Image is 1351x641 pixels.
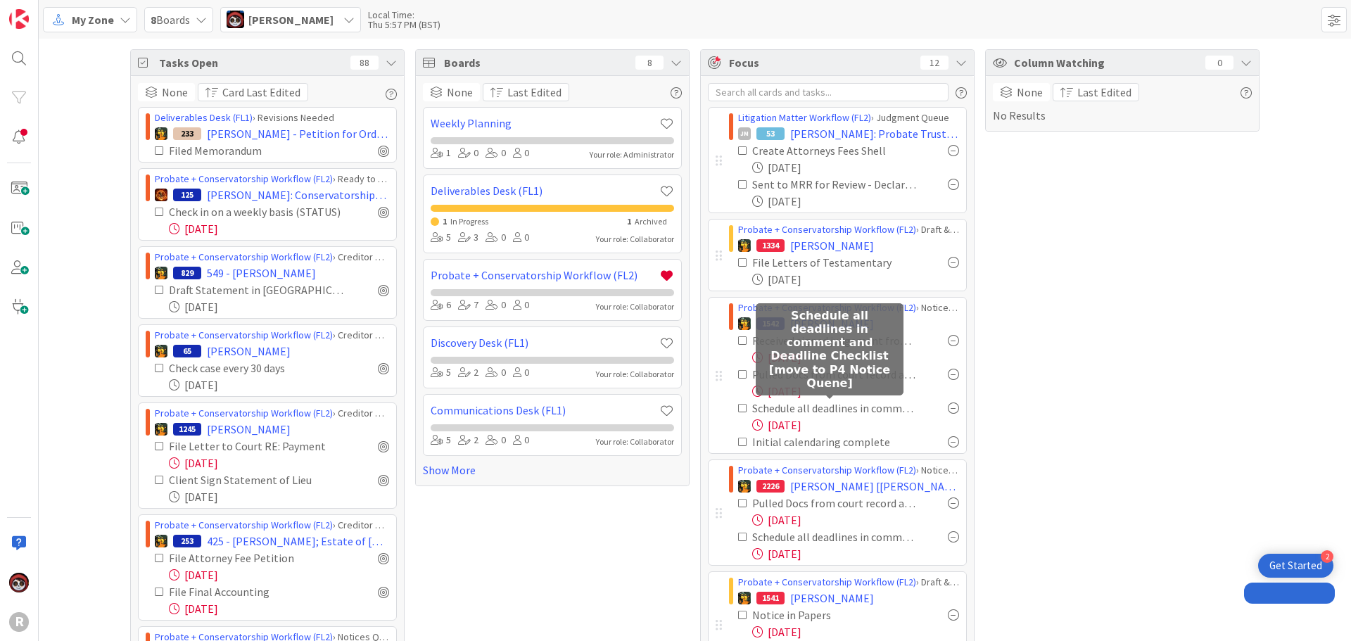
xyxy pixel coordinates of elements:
div: 829 [173,267,201,279]
div: [DATE] [169,566,389,583]
span: 1 [627,216,631,227]
div: [DATE] [752,512,959,528]
img: Visit kanbanzone.com [9,9,29,29]
img: JS [227,11,244,28]
a: Probate + Conservatorship Workflow (FL2) [155,172,333,185]
div: › Creditor Claim Waiting Period [155,328,389,343]
div: 5 [431,230,451,246]
a: Probate + Conservatorship Workflow (FL2) [738,464,916,476]
h5: Schedule all deadlines in comment and Deadline Checklist [move to P4 Notice Quene] [761,309,898,390]
div: [DATE] [752,349,959,366]
span: [PERSON_NAME] [790,237,874,254]
div: [DATE] [752,159,959,176]
img: TR [155,189,167,201]
div: 5 [431,433,451,448]
span: My Zone [72,11,114,28]
a: Probate + Conservatorship Workflow (FL2) [738,301,916,314]
div: 65 [173,345,201,357]
div: [DATE] [169,220,389,237]
div: 6 [431,298,451,313]
div: [DATE] [169,600,389,617]
span: [PERSON_NAME] [248,11,334,28]
div: 253 [173,535,201,547]
div: [DATE] [169,298,389,315]
div: Schedule all deadlines in comment and Deadline Checklist [move to P4 Notice Quene] [752,400,917,417]
span: Boards [444,54,628,71]
span: [PERSON_NAME] [207,421,291,438]
span: In Progress [450,216,488,227]
div: 0 [486,146,506,161]
div: File Letters of Testamentary [752,254,915,271]
button: Last Edited [483,83,569,101]
span: None [447,84,473,101]
div: Check in on a weekly basis (STATUS) [169,203,347,220]
a: Deliverables Desk (FL1) [431,182,659,199]
a: Probate + Conservatorship Workflow (FL2) [155,519,333,531]
span: [PERSON_NAME] - Petition for Order for Surrender of Assets [207,125,389,142]
div: [DATE] [169,455,389,471]
button: Card Last Edited [198,83,308,101]
div: › Ready to Close Matter [155,172,389,186]
img: MR [155,345,167,357]
div: › Judgment Queue [738,110,959,125]
span: [PERSON_NAME]: Probate Trust Litigation ([PERSON_NAME] as PR and Trustee Representation) [790,125,959,142]
div: [DATE] [752,383,959,400]
div: 0 [513,146,529,161]
div: 12 [920,56,949,70]
div: Open Get Started checklist, remaining modules: 2 [1258,554,1333,578]
div: Get Started [1269,559,1322,573]
div: › Revisions Needed [155,110,389,125]
div: › Notices Queue [738,463,959,478]
div: › Creditor Claim Waiting Period [155,250,389,265]
div: 233 [173,127,201,140]
div: 1334 [756,239,785,252]
span: 549 - [PERSON_NAME] [207,265,316,281]
span: Archived [635,216,667,227]
div: Filed Memorandum [169,142,314,159]
span: [PERSON_NAME] [207,343,291,360]
div: Your role: Administrator [590,148,674,161]
div: 2 [458,365,478,381]
a: Deliverables Desk (FL1) [155,111,253,124]
div: 1245 [173,423,201,436]
div: 3 [458,230,478,246]
div: [DATE] [752,271,959,288]
a: Probate + Conservatorship Workflow (FL2) [738,576,916,588]
div: Check case every 30 days [169,360,326,376]
a: Probate + Conservatorship Workflow (FL2) [431,267,659,284]
div: Client Sign Statement of Lieu [169,471,339,488]
div: [DATE] [169,488,389,505]
a: Discovery Desk (FL1) [431,334,659,351]
span: None [1017,84,1043,101]
div: › Draft & File Petition [738,222,959,237]
div: R [9,612,29,632]
div: JM [738,127,751,140]
img: MR [738,239,751,252]
button: Last Edited [1053,83,1139,101]
div: 0 [458,146,478,161]
span: None [162,84,188,101]
div: 2226 [756,480,785,493]
div: File Final Accounting [169,583,318,600]
div: › Creditor Claim Waiting Period [155,518,389,533]
div: Received signed judgement from court [752,332,917,349]
img: MR [155,535,167,547]
div: 0 [513,230,529,246]
div: › Draft & File Petition [738,575,959,590]
div: [DATE] [752,193,959,210]
div: › Creditor Claim Waiting Period [155,406,389,421]
span: Focus [729,54,909,71]
a: Probate + Conservatorship Workflow (FL2) [155,407,333,419]
div: [DATE] [752,417,959,433]
a: Probate + Conservatorship Workflow (FL2) [155,250,333,263]
div: No Results [993,83,1252,124]
div: Initial calendaring complete [752,433,915,450]
span: Last Edited [507,84,562,101]
span: 1 [443,216,447,227]
div: Your role: Collaborator [596,436,674,448]
div: Schedule all deadlines in comment and Deadline Checklist [move to P4 Notice Quene] [752,528,917,545]
img: JS [9,573,29,592]
img: MR [155,267,167,279]
span: Last Edited [1077,84,1131,101]
img: MR [738,480,751,493]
